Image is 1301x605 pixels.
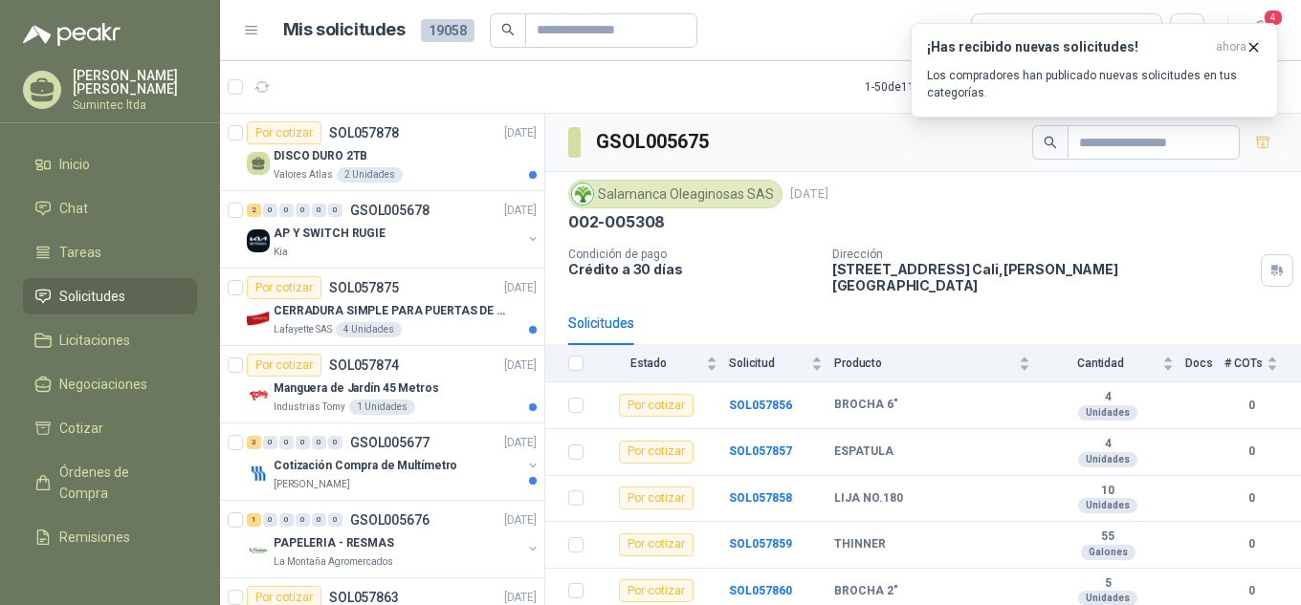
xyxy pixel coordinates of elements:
[927,39,1208,55] h3: ¡Has recibido nuevas solicitudes!
[247,354,321,377] div: Por cotizar
[911,23,1278,118] button: ¡Has recibido nuevas solicitudes!ahora Los compradores han publicado nuevas solicitudes en tus ca...
[501,23,515,36] span: search
[59,242,101,263] span: Tareas
[274,302,512,320] p: CERRADURA SIMPLE PARA PUERTAS DE VIDRIO
[834,357,1015,370] span: Producto
[619,533,694,556] div: Por cotizar
[1224,489,1278,508] b: 0
[927,67,1262,101] p: Los compradores han publicado nuevas solicitudes en tus categorías.
[350,513,430,527] p: GSOL005676
[283,16,406,44] h1: Mis solicitudes
[1042,437,1174,452] b: 4
[247,513,261,527] div: 1
[220,114,544,191] a: Por cotizarSOL057878[DATE] DISCO DURO 2TBValores Atlas2 Unidades
[312,513,326,527] div: 0
[729,444,792,458] a: SOL057857
[1042,529,1174,545] b: 55
[73,99,197,111] p: Sumintec ltda
[59,330,130,351] span: Licitaciones
[247,229,270,252] img: Company Logo
[328,204,342,217] div: 0
[312,204,326,217] div: 0
[595,357,702,370] span: Estado
[23,519,197,555] a: Remisiones
[23,234,197,270] a: Tareas
[568,261,817,277] p: Crédito a 30 días
[834,345,1042,382] th: Producto
[263,204,277,217] div: 0
[59,527,130,548] span: Remisiones
[619,441,694,464] div: Por cotizar
[274,379,439,398] p: Manguera de Jardín 45 Metros
[23,190,197,227] a: Chat
[504,124,537,142] p: [DATE]
[274,554,393,570] p: La Montaña Agromercados
[1216,39,1246,55] span: ahora
[1042,345,1185,382] th: Cantidad
[279,513,294,527] div: 0
[23,454,197,511] a: Órdenes de Compra
[59,198,88,219] span: Chat
[274,245,288,260] p: Kia
[619,579,694,602] div: Por cotizar
[329,281,399,294] p: SOL057875
[729,537,792,551] a: SOL057859
[247,307,270,330] img: Company Logo
[274,457,457,475] p: Cotización Compra de Multímetro
[329,126,399,140] p: SOL057878
[834,537,886,552] b: THINNER
[1224,357,1263,370] span: # COTs
[274,477,350,492] p: [PERSON_NAME]
[729,491,792,505] b: SOL057858
[247,204,261,217] div: 2
[1078,405,1137,421] div: Unidades
[23,278,197,314] a: Solicitudes
[1224,535,1278,553] b: 0
[1042,390,1174,405] b: 4
[328,513,342,527] div: 0
[349,400,415,415] div: 1 Unidades
[23,146,197,183] a: Inicio
[834,491,903,507] b: LIJA NO.180
[1244,13,1278,48] button: 4
[247,508,540,570] a: 1 0 0 0 0 0 GSOL005676[DATE] Company LogoPAPELERIA - RESMASLa Montaña Agromercados
[274,322,332,337] p: Lafayette SAS
[729,584,792,597] b: SOL057860
[274,534,394,552] p: PAPELERIA - RESMAS
[329,591,399,604] p: SOL057863
[350,204,430,217] p: GSOL005678
[23,366,197,402] a: Negociaciones
[834,398,898,413] b: BROCHA 6"
[220,346,544,423] a: Por cotizarSOL057874[DATE] Company LogoManguera de Jardín 45 MetrosIndustrias Tomy1 Unidades
[59,154,90,175] span: Inicio
[568,313,634,334] div: Solicitudes
[729,357,807,370] span: Solicitud
[23,410,197,446] a: Cotizar
[1224,443,1278,461] b: 0
[336,322,402,337] div: 4 Unidades
[247,121,321,144] div: Por cotizar
[1042,576,1174,592] b: 5
[790,185,828,204] p: [DATE]
[247,384,270,407] img: Company Logo
[1081,545,1136,560] div: Galones
[247,199,540,260] a: 2 0 0 0 0 0 GSOL005678[DATE] Company LogoAP Y SWITCH RUGIEKia
[247,462,270,485] img: Company Logo
[1185,345,1224,382] th: Docs
[247,436,261,449] div: 3
[59,462,179,504] span: Órdenes de Compra
[274,225,386,243] p: AP Y SWITCH RUGIE
[983,20,1024,41] div: Todas
[23,322,197,358] a: Licitaciones
[834,444,893,460] b: ESPATULA
[274,167,333,183] p: Valores Atlas
[568,180,783,208] div: Salamanca Oleaginosas SAS
[504,434,537,452] p: [DATE]
[572,184,593,205] img: Company Logo
[279,436,294,449] div: 0
[59,374,147,395] span: Negociaciones
[73,69,197,96] p: [PERSON_NAME] [PERSON_NAME]
[247,276,321,299] div: Por cotizar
